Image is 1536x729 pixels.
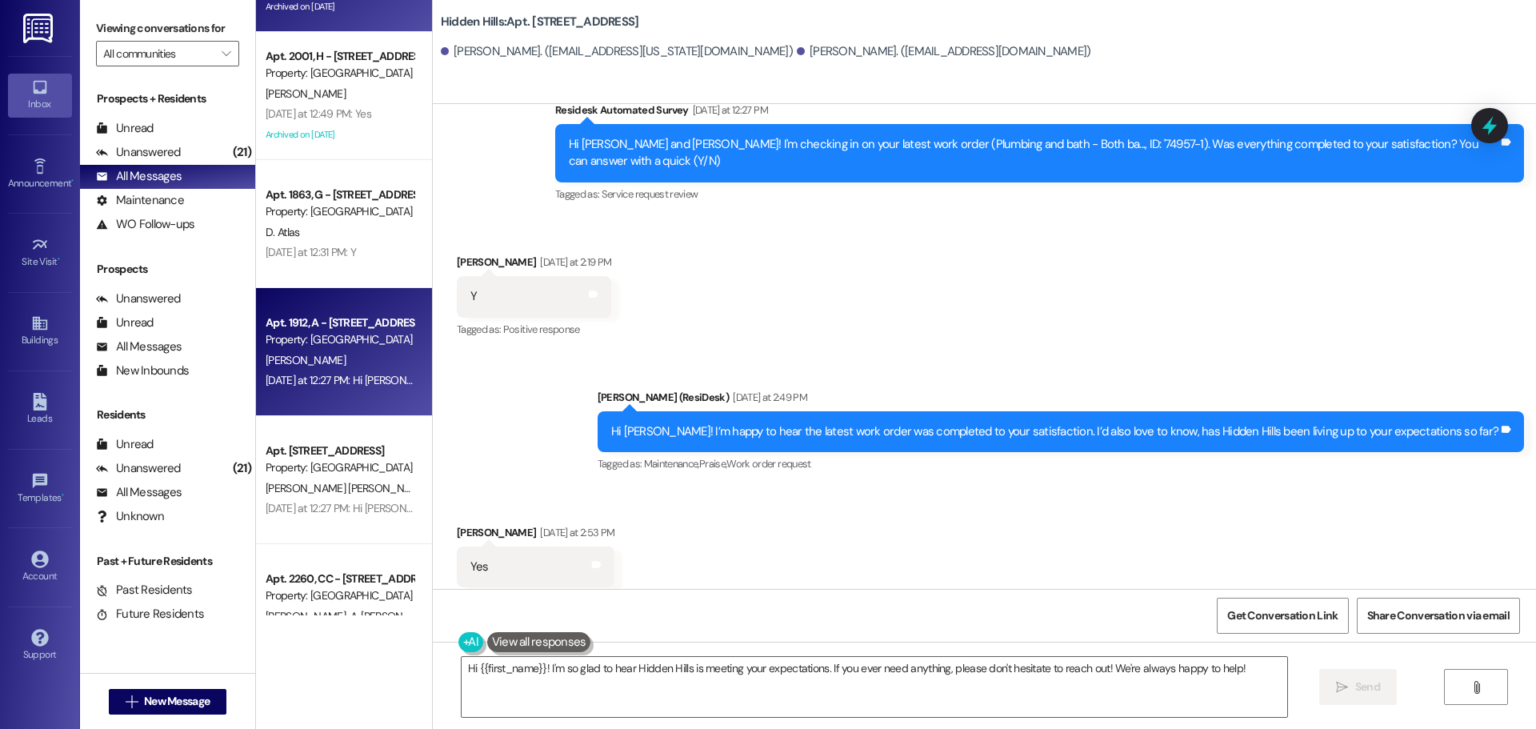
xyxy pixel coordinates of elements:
[266,353,346,367] span: [PERSON_NAME]
[569,136,1498,170] div: Hi [PERSON_NAME] and [PERSON_NAME]! I'm checking in on your latest work order (Plumbing and bath ...
[222,47,230,60] i: 
[96,168,182,185] div: All Messages
[8,546,72,589] a: Account
[266,571,414,587] div: Apt. 2260, CC - [STREET_ADDRESS]
[8,388,72,431] a: Leads
[1355,679,1380,695] span: Send
[80,90,255,107] div: Prospects + Residents
[80,407,255,423] div: Residents
[797,43,1091,60] div: [PERSON_NAME]. ([EMAIL_ADDRESS][DOMAIN_NAME])
[266,459,414,476] div: Property: [GEOGRAPHIC_DATA]
[8,231,72,274] a: Site Visit •
[23,14,56,43] img: ResiDesk Logo
[598,389,1524,411] div: [PERSON_NAME] (ResiDesk)
[1319,669,1397,705] button: Send
[266,587,414,604] div: Property: [GEOGRAPHIC_DATA]
[80,553,255,570] div: Past + Future Residents
[266,314,414,331] div: Apt. 1912, A - [STREET_ADDRESS]
[602,187,698,201] span: Service request review
[266,186,414,203] div: Apt. 1863, G - [STREET_ADDRESS]
[96,508,164,525] div: Unknown
[96,606,204,623] div: Future Residents
[266,331,414,348] div: Property: [GEOGRAPHIC_DATA]
[266,225,299,239] span: D. Atlas
[536,254,611,270] div: [DATE] at 2:19 PM
[96,144,181,161] div: Unanswered
[58,254,60,265] span: •
[96,484,182,501] div: All Messages
[470,288,477,305] div: Y
[555,182,1524,206] div: Tagged as:
[699,457,726,471] span: Praise ,
[71,175,74,186] span: •
[470,559,489,575] div: Yes
[726,457,810,471] span: Work order request
[96,192,184,209] div: Maintenance
[266,245,356,259] div: [DATE] at 12:31 PM: Y
[80,261,255,278] div: Prospects
[441,43,793,60] div: [PERSON_NAME]. ([EMAIL_ADDRESS][US_STATE][DOMAIN_NAME])
[536,524,614,541] div: [DATE] at 2:53 PM
[266,48,414,65] div: Apt. 2001, H - [STREET_ADDRESS]
[457,587,615,611] div: Tagged as:
[598,452,1524,475] div: Tagged as:
[644,457,699,471] span: Maintenance ,
[229,456,255,481] div: (21)
[1336,681,1348,694] i: 
[266,373,1213,387] div: [DATE] at 12:27 PM: Hi [PERSON_NAME]! I'm checking in on your latest work order (Electrical and l...
[266,106,371,121] div: [DATE] at 12:49 PM: Yes
[96,120,154,137] div: Unread
[1367,607,1510,624] span: Share Conversation via email
[96,582,193,599] div: Past Residents
[96,362,189,379] div: New Inbounds
[555,102,1524,124] div: Residesk Automated Survey
[266,481,433,495] span: [PERSON_NAME] [PERSON_NAME]
[1217,598,1348,634] button: Get Conversation Link
[1470,681,1482,694] i: 
[96,436,154,453] div: Unread
[1227,607,1338,624] span: Get Conversation Link
[266,203,414,220] div: Property: [GEOGRAPHIC_DATA]
[8,467,72,511] a: Templates •
[8,74,72,117] a: Inbox
[266,609,350,623] span: [PERSON_NAME]
[62,490,64,501] span: •
[441,14,639,30] b: Hidden Hills: Apt. [STREET_ADDRESS]
[689,102,768,118] div: [DATE] at 12:27 PM
[729,389,807,406] div: [DATE] at 2:49 PM
[96,216,194,233] div: WO Follow-ups
[266,443,414,459] div: Apt. [STREET_ADDRESS]
[266,65,414,82] div: Property: [GEOGRAPHIC_DATA]
[457,318,612,341] div: Tagged as:
[96,460,181,477] div: Unanswered
[8,310,72,353] a: Buildings
[350,609,441,623] span: A. [PERSON_NAME]
[457,254,612,276] div: [PERSON_NAME]
[462,657,1287,717] textarea: Hi {{first_name}}! I'm so glad to hear Hidden Hills is meeting your expectations. If you ever nee...
[503,322,580,336] span: Positive response
[103,41,214,66] input: All communities
[96,314,154,331] div: Unread
[96,338,182,355] div: All Messages
[1357,598,1520,634] button: Share Conversation via email
[611,423,1498,440] div: Hi [PERSON_NAME]! I’m happy to hear the latest work order was completed to your satisfaction. I’d...
[109,689,227,715] button: New Message
[144,693,210,710] span: New Message
[264,125,415,145] div: Archived on [DATE]
[96,16,239,41] label: Viewing conversations for
[229,140,255,165] div: (21)
[126,695,138,708] i: 
[266,501,1333,515] div: [DATE] at 12:27 PM: Hi [PERSON_NAME] and [PERSON_NAME]! I'm checking in on your latest work order...
[8,624,72,667] a: Support
[96,290,181,307] div: Unanswered
[266,86,346,101] span: [PERSON_NAME]
[457,524,615,547] div: [PERSON_NAME]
